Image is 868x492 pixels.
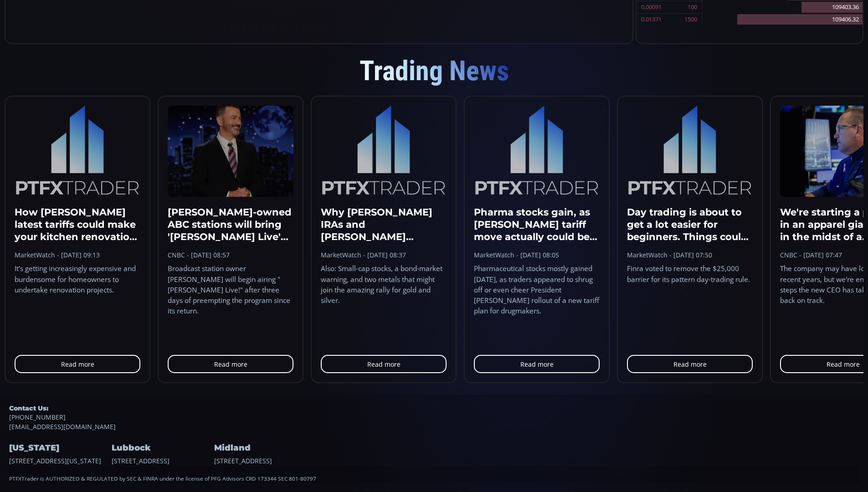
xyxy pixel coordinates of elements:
h5: Contact Us: [9,404,859,412]
div: auto [610,400,622,407]
div:  [8,122,15,130]
div: 0.01371 [641,14,662,26]
div: Volume [30,33,49,40]
div: Indicators [170,5,198,12]
div: Go to [122,395,137,412]
button: 19:26:45 (UTC) [520,395,570,412]
a: Read more [168,355,293,373]
h3: Why [PERSON_NAME] IRAs and [PERSON_NAME] conversions may not make sense for you [321,206,447,243]
div: MarketWatch - [DATE] 07:50 [627,250,753,260]
img: logo.c86ae0b5.svg [15,106,140,197]
div: 1D [44,21,59,29]
div: Market open [93,21,101,29]
div: Finra voted to remove the $25,000 barrier for its pattern day-trading rule. [627,263,753,284]
a: Read more [321,355,447,373]
h4: [US_STATE] [9,441,109,456]
div: Hide Drawings Toolbar [21,373,25,385]
div: 1m [74,400,83,407]
div: O [108,22,113,29]
div: 1500 [684,14,697,26]
a: [PHONE_NUMBER] [9,412,859,422]
div: Toggle Auto Scale [606,395,625,412]
h3: Pharma stocks gain, as [PERSON_NAME] tariff move actually could be a win for the sector [474,206,600,243]
div: Toggle Log Scale [591,395,606,412]
span: Trading News [360,55,509,87]
a: Read more [474,355,600,373]
div: 13.087K [53,33,75,40]
img: 108203207-1758714033845-gettyimages-2236595247-179178_0765.jpeg [168,106,293,197]
div: [STREET_ADDRESS] [214,431,314,465]
div: Bitcoin [59,21,86,29]
div: 1y [46,400,53,407]
div: Broadcast station owner [PERSON_NAME] will begin airing "[PERSON_NAME] Live!" after three days of... [168,263,293,316]
div: 108994.49 [114,22,142,29]
span: 19:26:45 (UTC) [523,400,567,407]
img: logo.c86ae0b5.svg [321,106,447,197]
img: logo.c86ae0b5.svg [627,106,753,197]
div: L [180,22,184,29]
div: 0.00091 [641,1,662,13]
div: 1d [103,400,110,407]
h3: Day trading is about to get a lot easier for beginners. Things could get ugly. [627,206,753,243]
div: log [595,400,603,407]
div: [EMAIL_ADDRESS][DOMAIN_NAME] [9,404,859,431]
div: It’s getting increasingly expensive and burdensome for homeowners to undertake renovation projects. [15,263,140,295]
div: H [144,22,149,29]
div: Pharmaceutical stocks mostly gained [DATE], as traders appeared to shrug off or even cheer Presid... [474,263,600,316]
div: +355.51 (+0.33%) [250,22,297,29]
div: 100 [688,1,697,13]
div: 108620.07 [184,22,211,29]
div: MarketWatch - [DATE] 08:37 [321,250,447,260]
img: logo.c86ae0b5.svg [474,106,600,197]
div: Also: Small-cap stocks, a bond-market warning, and two metals that might join the amazing rally f... [321,263,447,305]
div: 5d [90,400,97,407]
h4: Lubbock [112,441,212,456]
div: MarketWatch - [DATE] 09:13 [15,250,140,260]
div: 109403.36 [702,1,863,14]
a: Read more [627,355,753,373]
div: MarketWatch - [DATE] 08:05 [474,250,600,260]
div: 5y [33,400,40,407]
h3: How [PERSON_NAME] latest tariffs could make your kitchen renovation even more of an expensive hea... [15,206,140,243]
div: [STREET_ADDRESS] [112,431,212,465]
div: Toggle Percentage [579,395,591,412]
div: [STREET_ADDRESS][US_STATE] [9,431,109,465]
div: 109406.32 [702,14,863,26]
h3: [PERSON_NAME]-owned ABC stations will bring '[PERSON_NAME] Live' back to air [DATE] [168,206,293,243]
div: 109350.00 [219,22,247,29]
h4: Midland [214,441,314,456]
div: 3m [59,400,68,407]
div: C [215,22,219,29]
div: PTFXTrader is AUTHORIZED & REGULATED by SEC & FINRA under the license of PFG Advisors CRD 173344 ... [9,466,859,483]
a: Read more [15,355,140,373]
div: BTC [30,21,44,29]
div: CNBC - [DATE] 08:57 [168,250,293,260]
div: Compare [123,5,149,12]
div: D [77,5,82,12]
div: 110300.00 [149,22,177,29]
